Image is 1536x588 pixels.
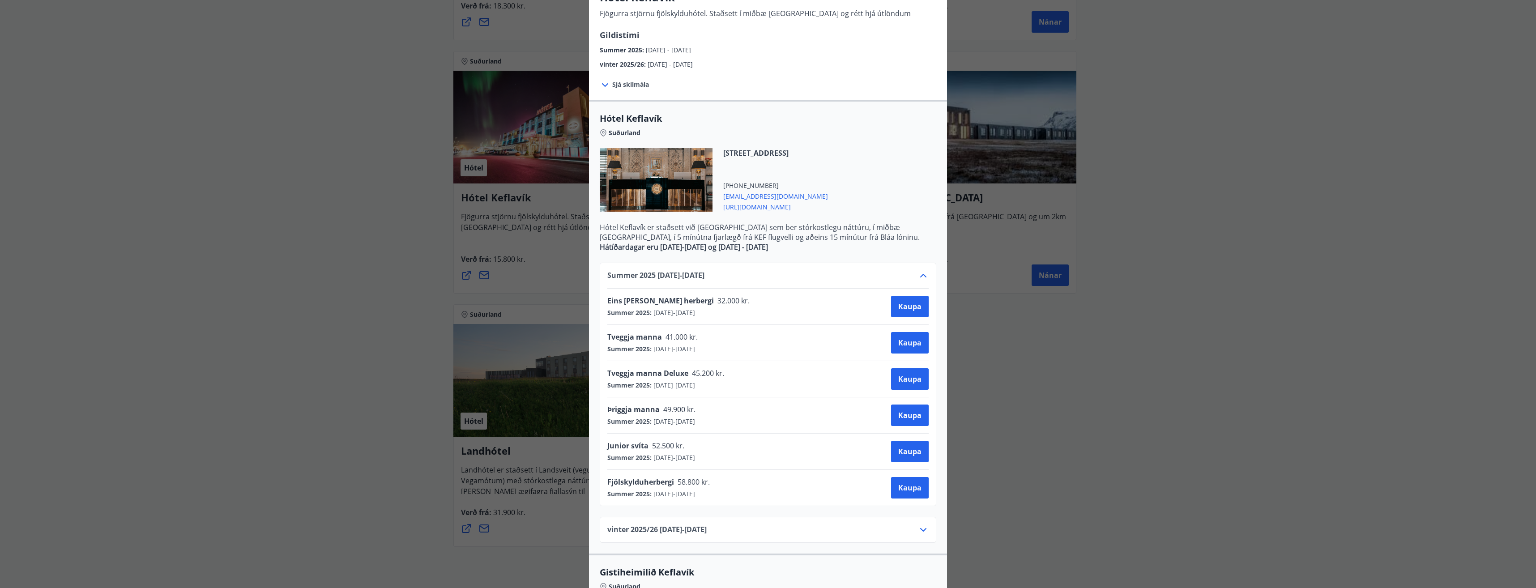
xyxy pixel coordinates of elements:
[609,128,640,137] span: Suðurland
[714,296,752,306] span: 32.000 kr.
[607,345,652,354] span: Summer 2025 :
[600,242,768,252] strong: Hátíðardagar eru [DATE]-[DATE] og [DATE] - [DATE]
[723,190,828,201] span: [EMAIL_ADDRESS][DOMAIN_NAME]
[652,308,695,317] span: [DATE] - [DATE]
[600,46,646,54] span: Summer 2025 :
[652,417,695,426] span: [DATE] - [DATE]
[600,60,648,68] span: vinter 2025/26 :
[600,9,911,18] p: Fjögurra stjörnu fjölskylduhótel. Staðsett í miðbæ [GEOGRAPHIC_DATA] og rétt hjá útlöndum
[891,368,929,390] button: Kaupa
[607,453,652,462] span: Summer 2025 :
[607,368,688,378] span: Tveggja manna Deluxe
[898,302,922,311] span: Kaupa
[674,477,712,487] span: 58.800 kr.
[898,483,922,493] span: Kaupa
[600,30,640,40] span: Gildistími
[898,374,922,384] span: Kaupa
[891,332,929,354] button: Kaupa
[898,338,922,348] span: Kaupa
[607,381,652,390] span: Summer 2025 :
[652,381,695,390] span: [DATE] - [DATE]
[607,441,649,451] span: Junior svíta
[646,46,691,54] span: [DATE] - [DATE]
[600,112,936,125] span: Hótel Keflavík
[649,441,687,451] span: 52.500 kr.
[660,405,698,414] span: 49.900 kr.
[891,296,929,317] button: Kaupa
[723,181,828,190] span: [PHONE_NUMBER]
[891,405,929,426] button: Kaupa
[652,453,695,462] span: [DATE] - [DATE]
[607,477,674,487] span: Fjölskylduherbergi
[612,80,649,89] span: Sjá skilmála
[607,332,662,342] span: Tveggja manna
[607,417,652,426] span: Summer 2025 :
[662,332,700,342] span: 41.000 kr.
[607,490,652,499] span: Summer 2025 :
[600,222,936,242] p: Hótel Keflavík er staðsett við [GEOGRAPHIC_DATA] sem ber stórkostlegu náttúru, í miðbæ [GEOGRAPHI...
[607,296,714,306] span: Eins [PERSON_NAME] herbergi
[898,447,922,456] span: Kaupa
[652,345,695,354] span: [DATE] - [DATE]
[723,201,828,212] span: [URL][DOMAIN_NAME]
[648,60,693,68] span: [DATE] - [DATE]
[723,148,828,158] span: [STREET_ADDRESS]
[688,368,726,378] span: 45.200 kr.
[607,308,652,317] span: Summer 2025 :
[898,410,922,420] span: Kaupa
[891,477,929,499] button: Kaupa
[652,490,695,499] span: [DATE] - [DATE]
[607,270,704,281] span: Summer 2025 [DATE] - [DATE]
[607,405,660,414] span: Þriggja manna
[891,441,929,462] button: Kaupa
